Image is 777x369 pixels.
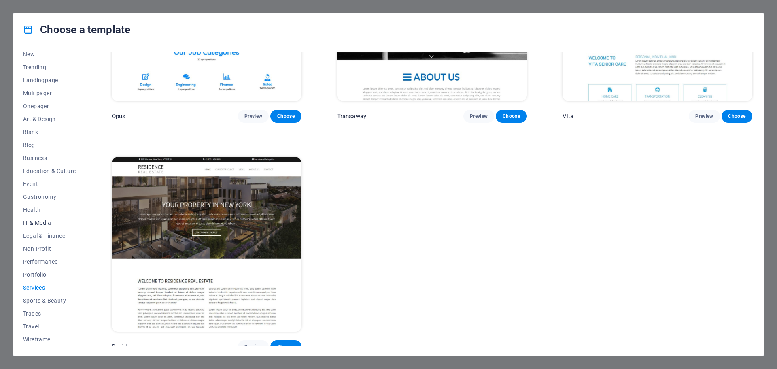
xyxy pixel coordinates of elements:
button: Business [23,151,76,164]
span: Choose [277,113,295,119]
span: Preview [244,113,262,119]
span: Non-Profit [23,245,76,252]
span: Trending [23,64,76,70]
p: Residence [112,343,140,351]
button: Blog [23,139,76,151]
button: Non-Profit [23,242,76,255]
button: Blank [23,126,76,139]
button: Portfolio [23,268,76,281]
span: Travel [23,323,76,330]
button: Health [23,203,76,216]
button: Choose [270,340,301,353]
span: Gastronomy [23,194,76,200]
span: New [23,51,76,58]
span: Wireframe [23,336,76,343]
button: Preview [463,110,494,123]
span: Preview [695,113,713,119]
span: Education & Culture [23,168,76,174]
button: Landingpage [23,74,76,87]
button: Performance [23,255,76,268]
button: New [23,48,76,61]
button: Preview [238,110,269,123]
span: Blank [23,129,76,135]
p: Opus [112,112,126,120]
button: Travel [23,320,76,333]
h4: Choose a template [23,23,130,36]
button: Wireframe [23,333,76,346]
button: Education & Culture [23,164,76,177]
span: Health [23,207,76,213]
button: Choose [270,110,301,123]
span: Multipager [23,90,76,96]
span: Sports & Beauty [23,297,76,304]
span: Preview [244,343,262,350]
button: Preview [689,110,720,123]
button: Sports & Beauty [23,294,76,307]
span: Business [23,155,76,161]
p: Vita [563,112,574,120]
span: Legal & Finance [23,232,76,239]
span: Services [23,284,76,291]
span: Performance [23,258,76,265]
button: Trending [23,61,76,74]
span: Preview [470,113,488,119]
span: Landingpage [23,77,76,83]
button: Event [23,177,76,190]
img: Residence [112,157,301,332]
button: Choose [722,110,752,123]
span: Blog [23,142,76,148]
span: Trades [23,310,76,317]
span: Event [23,181,76,187]
button: Choose [496,110,526,123]
button: IT & Media [23,216,76,229]
p: Transaway [337,112,366,120]
button: Preview [238,340,269,353]
button: Multipager [23,87,76,100]
button: Art & Design [23,113,76,126]
span: Portfolio [23,271,76,278]
span: Choose [277,343,295,350]
button: Onepager [23,100,76,113]
span: Choose [502,113,520,119]
button: Legal & Finance [23,229,76,242]
button: Trades [23,307,76,320]
span: IT & Media [23,220,76,226]
button: Gastronomy [23,190,76,203]
button: Services [23,281,76,294]
span: Choose [728,113,746,119]
span: Onepager [23,103,76,109]
span: Art & Design [23,116,76,122]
